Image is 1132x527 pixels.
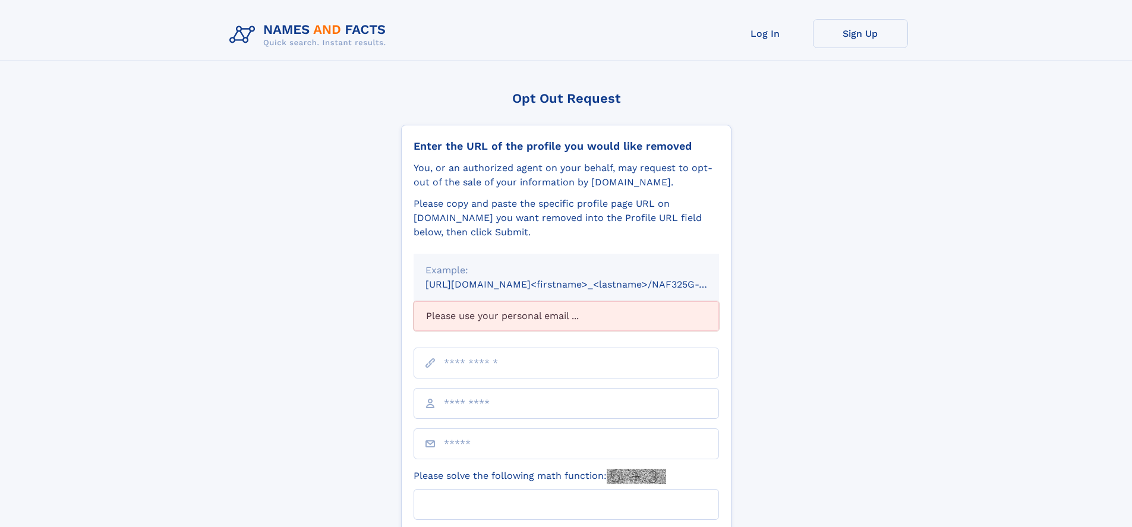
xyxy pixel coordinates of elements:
a: Log In [718,19,813,48]
label: Please solve the following math function: [414,469,666,484]
img: Logo Names and Facts [225,19,396,51]
div: Opt Out Request [401,91,731,106]
div: Enter the URL of the profile you would like removed [414,140,719,153]
div: Please copy and paste the specific profile page URL on [DOMAIN_NAME] you want removed into the Pr... [414,197,719,239]
small: [URL][DOMAIN_NAME]<firstname>_<lastname>/NAF325G-xxxxxxxx [425,279,742,290]
a: Sign Up [813,19,908,48]
div: Please use your personal email ... [414,301,719,331]
div: You, or an authorized agent on your behalf, may request to opt-out of the sale of your informatio... [414,161,719,190]
div: Example: [425,263,707,277]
